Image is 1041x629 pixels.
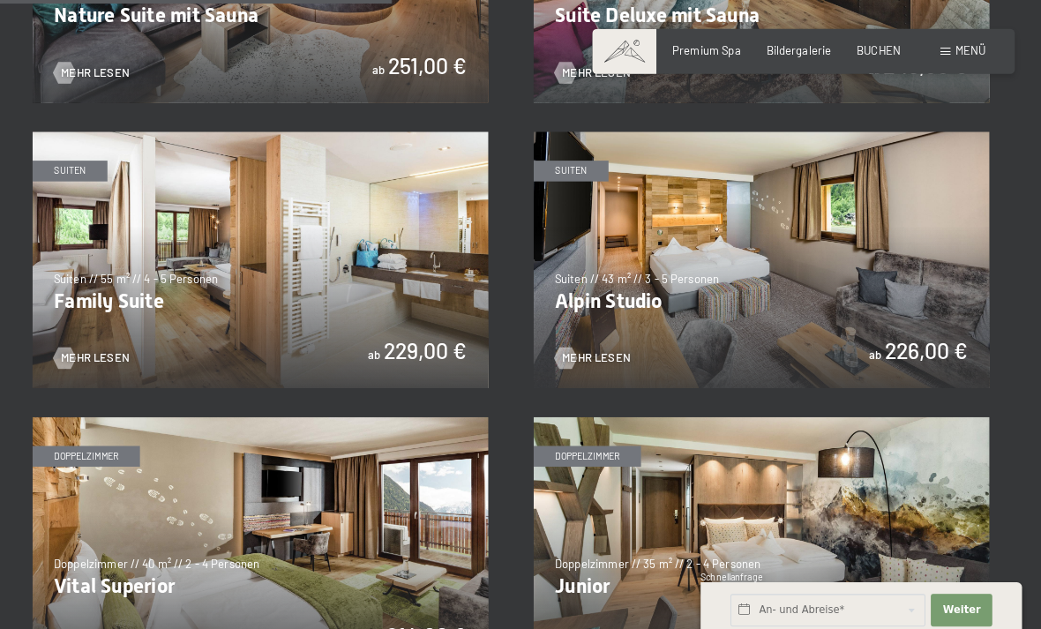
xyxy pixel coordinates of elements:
[53,129,498,138] a: Family Suite
[53,408,498,416] a: Vital Superior
[81,64,148,79] span: Mehr Lesen
[571,64,638,79] span: Mehr Lesen
[770,42,834,56] a: Bildergalerie
[81,342,148,358] span: Mehr Lesen
[571,342,638,358] span: Mehr Lesen
[543,408,988,416] a: Junior
[931,580,991,612] button: Weiter
[53,129,498,379] img: Family Suite
[564,342,638,358] a: Mehr Lesen
[942,589,979,603] span: Weiter
[858,42,902,56] a: BUCHEN
[564,64,638,79] a: Mehr Lesen
[706,558,767,569] span: Schnellanfrage
[955,42,985,56] span: Menü
[543,129,988,379] img: Alpin Studio
[543,129,988,138] a: Alpin Studio
[678,42,745,56] a: Premium Spa
[74,64,148,79] a: Mehr Lesen
[74,342,148,358] a: Mehr Lesen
